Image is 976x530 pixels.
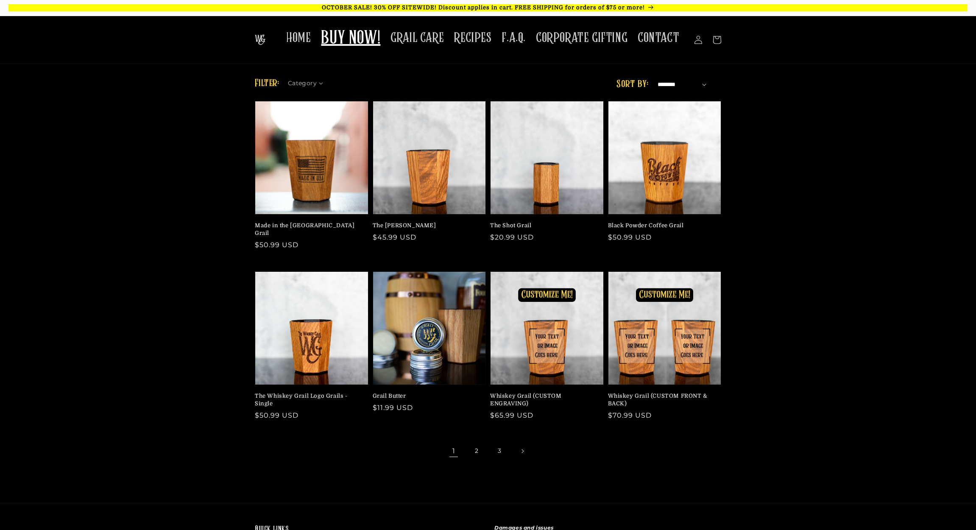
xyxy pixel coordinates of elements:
[316,22,385,56] a: BUY NOW!
[255,222,363,237] a: Made in the [GEOGRAPHIC_DATA] Grail
[281,25,316,51] a: HOME
[638,30,679,46] span: CONTACT
[255,392,363,407] a: The Whiskey Grail Logo Grails - Single
[502,30,526,46] span: F.A.Q.
[255,76,279,91] h2: Filter:
[449,25,496,51] a: RECIPES
[390,30,444,46] span: GRAIL CARE
[8,4,968,11] p: OCTOBER SALE! 30% OFF SITEWIDE! Discount applies in cart. FREE SHIPPING for orders of $75 or more!
[490,392,599,407] a: Whiskey Grail (CUSTOM ENGRAVING)
[286,30,311,46] span: HOME
[255,442,721,460] nav: Pagination
[444,442,463,460] span: Page 1
[288,79,317,88] span: Category
[633,25,684,51] a: CONTACT
[608,392,717,407] a: Whiskey Grail (CUSTOM FRONT & BACK)
[373,222,481,229] a: The [PERSON_NAME]
[255,35,265,45] img: The Whiskey Grail
[321,27,380,50] span: BUY NOW!
[531,25,633,51] a: CORPORATE GIFTING
[288,77,329,86] summary: Category
[385,25,449,51] a: GRAIL CARE
[454,30,491,46] span: RECIPES
[536,30,627,46] span: CORPORATE GIFTING
[616,79,648,89] label: Sort by:
[373,392,481,400] a: Grail Butter
[513,442,532,460] a: Next page
[608,222,717,229] a: Black Powder Coffee Grail
[467,442,486,460] a: Page 2
[496,25,531,51] a: F.A.Q.
[490,222,599,229] a: The Shot Grail
[490,442,509,460] a: Page 3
